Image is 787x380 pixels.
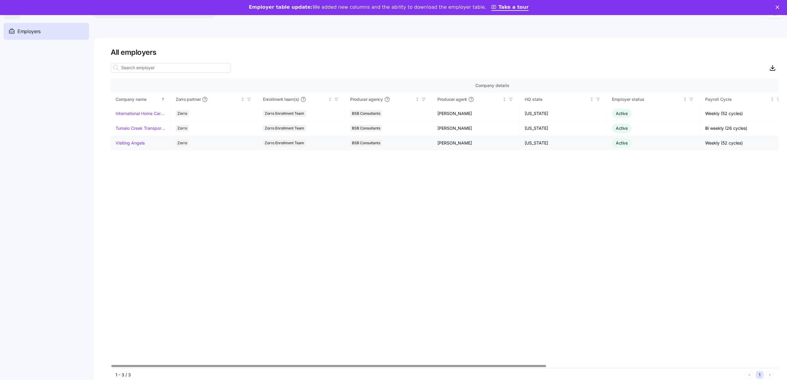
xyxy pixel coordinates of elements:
span: Active [616,111,628,116]
span: Active [616,140,628,145]
a: International Home Care Services of NY, LLC [116,111,166,117]
td: [US_STATE] [520,136,607,151]
span: Zorro [177,110,187,117]
span: Zorro [177,125,187,132]
th: Zorro partnerNot sorted [171,92,258,106]
span: Zorro [177,140,187,146]
span: Producer agency [350,96,383,102]
b: Employer table update: [249,4,313,10]
div: Company name [116,96,160,103]
span: Active [616,126,628,131]
div: We added new columns and the ability to download the employer table. [249,4,486,10]
button: 1 [756,371,764,379]
div: Not sorted [683,97,687,101]
div: 1 - 3 / 3 [116,372,743,378]
div: Not sorted [241,97,245,101]
div: HQ state [525,96,588,103]
span: BSB Consultants [352,125,380,132]
div: Payroll Cycle [705,96,769,103]
a: Take a tour [491,4,529,11]
a: Visiting Angels [116,140,145,146]
th: HQ stateNot sorted [520,92,607,106]
th: Company nameSorted ascending [111,92,171,106]
button: Next page [766,371,774,379]
td: [PERSON_NAME] [433,136,520,151]
div: Sorted ascending [161,97,165,101]
div: Not sorted [415,97,419,101]
span: BSB Consultants [352,140,380,146]
td: [US_STATE] [520,121,607,136]
span: Zorro Enrollment Team [265,110,304,117]
td: [US_STATE] [520,106,607,121]
div: Not sorted [590,97,594,101]
th: Employer statusNot sorted [607,92,700,106]
span: Zorro Enrollment Team [265,140,304,146]
span: BSB Consultants [352,110,380,117]
th: Producer agencyNot sorted [345,92,433,106]
span: Zorro partner [176,96,201,102]
a: Tumalo Creek Transportation [116,125,166,131]
h1: All employers [111,48,779,57]
input: Search employer [111,63,231,73]
div: Close [776,5,782,9]
a: Employers [4,23,89,40]
button: Previous page [745,371,753,379]
span: Employers [17,28,41,35]
div: Employer status [612,96,682,103]
div: Not sorted [502,97,507,101]
div: Not sorted [770,97,774,101]
div: Not sorted [328,97,332,101]
span: Enrollment team(s) [263,96,299,102]
td: [PERSON_NAME] [433,106,520,121]
td: [PERSON_NAME] [433,121,520,136]
th: Producer agentNot sorted [433,92,520,106]
th: Enrollment team(s)Not sorted [258,92,345,106]
span: Zorro Enrollment Team [265,125,304,132]
span: Producer agent [437,96,467,102]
